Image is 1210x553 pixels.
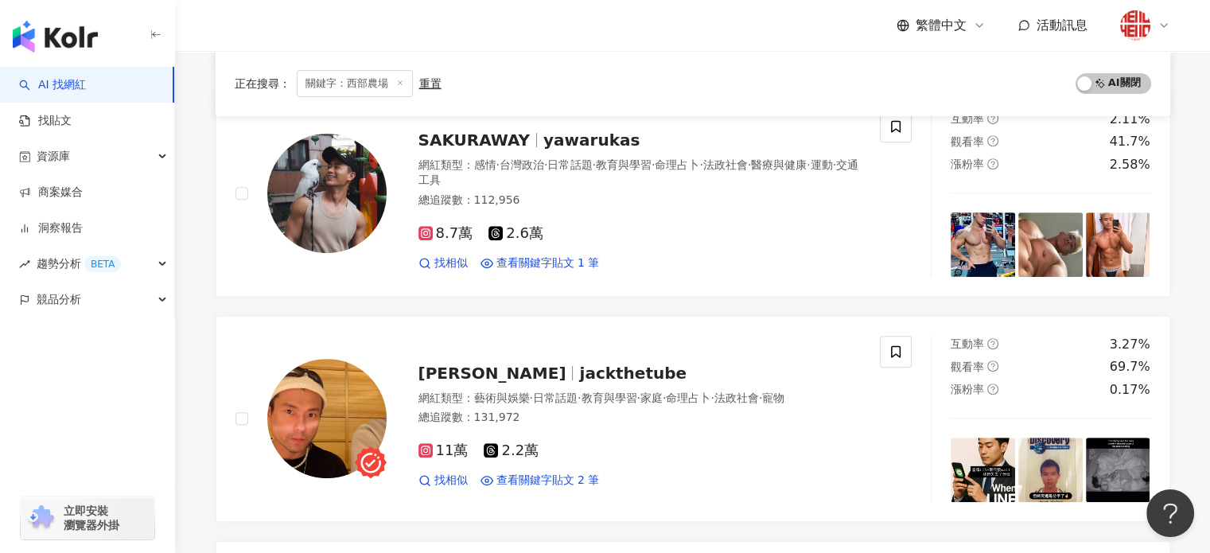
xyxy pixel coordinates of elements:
[480,255,600,271] a: 查看關鍵字貼文 1 筆
[64,504,119,532] span: 立即安裝 瀏覽器外掛
[640,391,663,404] span: 家庭
[418,473,468,489] a: 找相似
[37,138,70,174] span: 資源庫
[37,282,81,317] span: 競品分析
[951,135,984,148] span: 觀看率
[418,193,862,208] div: 總追蹤數 ： 112,956
[1018,212,1083,277] img: post-image
[19,185,83,201] a: 商案媒合
[267,134,387,253] img: KOL Avatar
[636,391,640,404] span: ·
[1110,381,1150,399] div: 0.17%
[500,158,544,171] span: 台灣政治
[267,359,387,478] img: KOL Avatar
[1120,10,1150,41] img: %E5%A5%BD%E4%BA%8Blogo20180824.png
[652,158,655,171] span: ·
[418,442,469,459] span: 11萬
[216,91,1170,297] a: KOL AvatarSAKURAWAYyawarukas網紅類型：感情·台灣政治·日常話題·教育與學習·命理占卜·法政社會·醫療與健康·運動·交通工具總追蹤數：112,9568.7萬2.6萬找相...
[951,383,984,395] span: 漲粉率
[710,391,714,404] span: ·
[748,158,751,171] span: ·
[418,410,862,426] div: 總追蹤數 ： 131,972
[418,391,862,407] div: 網紅類型 ：
[484,442,539,459] span: 2.2萬
[418,225,473,242] span: 8.7萬
[418,130,530,150] span: SAKURAWAY
[530,391,533,404] span: ·
[655,158,699,171] span: 命理占卜
[488,225,543,242] span: 2.6萬
[699,158,702,171] span: ·
[474,391,530,404] span: 藝術與娛樂
[987,338,998,349] span: question-circle
[1110,111,1150,128] div: 2.11%
[663,391,666,404] span: ·
[547,158,592,171] span: 日常話題
[297,70,413,97] span: 關鍵字：西部農場
[1110,156,1150,173] div: 2.58%
[714,391,759,404] span: 法政社會
[987,113,998,124] span: question-circle
[21,497,154,539] a: chrome extension立即安裝 瀏覽器外掛
[434,473,468,489] span: 找相似
[418,364,566,383] span: [PERSON_NAME]
[1018,438,1083,502] img: post-image
[1037,18,1087,33] span: 活動訊息
[25,505,56,531] img: chrome extension
[807,158,810,171] span: ·
[19,259,30,270] span: rise
[19,113,72,129] a: 找貼文
[84,256,121,272] div: BETA
[987,360,998,372] span: question-circle
[951,438,1015,502] img: post-image
[1110,358,1150,376] div: 69.7%
[434,255,468,271] span: 找相似
[418,158,862,189] div: 網紅類型 ：
[578,391,581,404] span: ·
[1086,212,1150,277] img: post-image
[480,473,600,489] a: 查看關鍵字貼文 2 筆
[13,21,98,53] img: logo
[703,158,748,171] span: 法政社會
[419,77,442,90] div: 重置
[1146,489,1194,537] iframe: Help Scout Beacon - Open
[579,364,687,383] span: jackthetube
[19,220,83,236] a: 洞察報告
[496,158,500,171] span: ·
[474,158,496,171] span: 感情
[951,158,984,170] span: 漲粉率
[581,391,636,404] span: 教育與學習
[951,337,984,350] span: 互動率
[833,158,836,171] span: ·
[1110,133,1150,150] div: 41.7%
[596,158,652,171] span: 教育與學習
[916,17,967,34] span: 繁體中文
[19,77,86,93] a: searchAI 找網紅
[533,391,578,404] span: 日常話題
[951,112,984,125] span: 互動率
[1086,438,1150,502] img: post-image
[987,158,998,169] span: question-circle
[496,473,600,489] span: 查看關鍵字貼文 2 筆
[496,255,600,271] span: 查看關鍵字貼文 1 筆
[666,391,710,404] span: 命理占卜
[811,158,833,171] span: 運動
[1110,336,1150,353] div: 3.27%
[543,130,640,150] span: yawarukas
[37,246,121,282] span: 趨勢分析
[759,391,762,404] span: ·
[418,255,468,271] a: 找相似
[987,384,998,395] span: question-circle
[592,158,595,171] span: ·
[951,360,984,373] span: 觀看率
[751,158,807,171] span: 醫療與健康
[951,212,1015,277] img: post-image
[762,391,784,404] span: 寵物
[544,158,547,171] span: ·
[235,77,290,90] span: 正在搜尋 ：
[987,135,998,146] span: question-circle
[216,316,1170,522] a: KOL Avatar[PERSON_NAME]jackthetube網紅類型：藝術與娛樂·日常話題·教育與學習·家庭·命理占卜·法政社會·寵物總追蹤數：131,97211萬2.2萬找相似查看關鍵...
